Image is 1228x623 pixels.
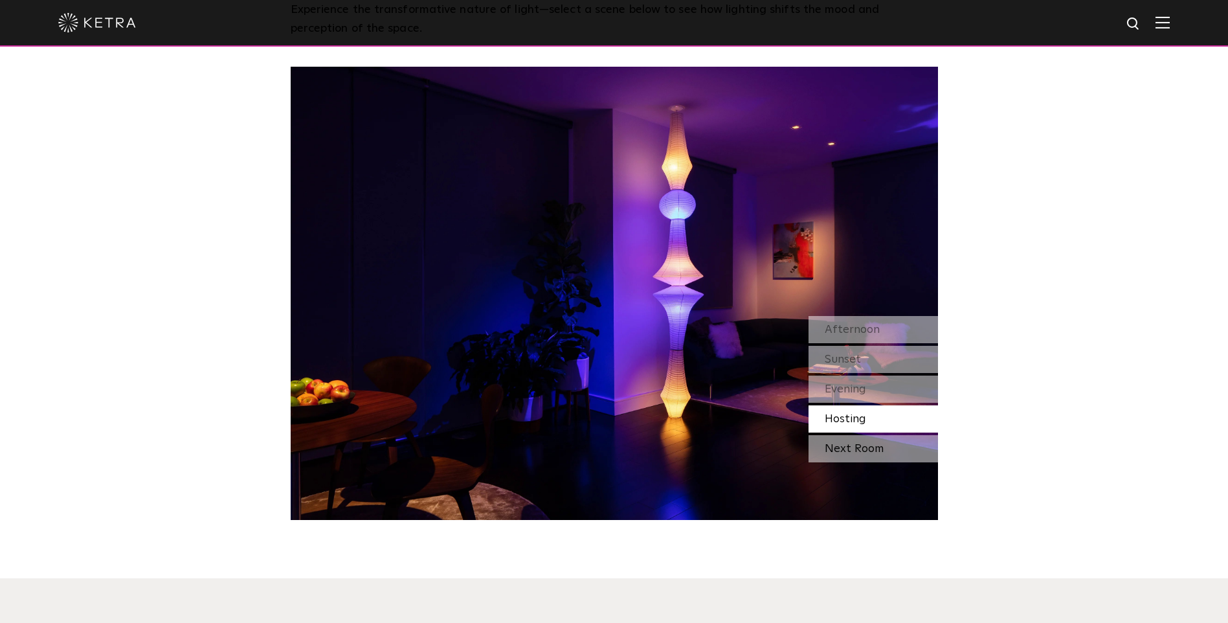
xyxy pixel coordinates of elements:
span: Evening [825,383,866,395]
span: Afternoon [825,324,880,335]
img: Hamburger%20Nav.svg [1155,16,1170,28]
div: Next Room [809,435,938,462]
span: Hosting [825,413,866,425]
img: search icon [1126,16,1142,32]
span: Sunset [825,354,861,365]
img: ketra-logo-2019-white [58,13,136,32]
img: SS_HBD_LivingRoom_Desktop_04 [291,67,938,520]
